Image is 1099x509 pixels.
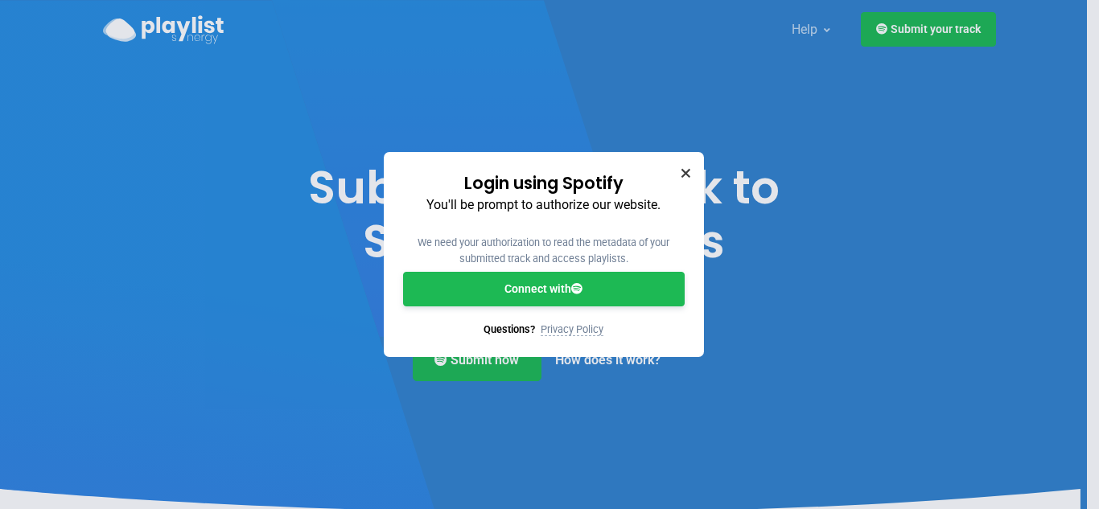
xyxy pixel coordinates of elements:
h3: Login using Spotify [403,171,685,195]
p: You'll be prompt to authorize our website. [403,195,685,216]
p: We need your authorization to read the metadata of your submitted track and access playlists. [403,235,685,268]
button: Close [680,165,691,181]
a: Connect with [403,272,685,306]
a: Privacy Policy [541,323,603,336]
span: Questions? [484,323,535,335]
